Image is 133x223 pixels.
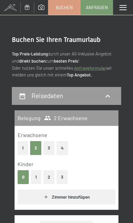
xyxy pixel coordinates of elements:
[86,4,108,10] span: Anfragen
[12,50,121,79] p: durch unser All-inklusive Angebot und zum ! Oder nutzen Sie unser schnelles wir melden uns gleich...
[43,141,54,155] button: 3
[18,132,47,138] span: Erwachsene
[57,170,68,184] button: 3
[74,65,106,71] a: Anfrageformular
[30,141,41,155] button: 2
[67,72,92,77] strong: Top Angebot.
[54,58,78,64] strong: besten Preis
[18,161,34,167] span: Kinder
[31,92,63,99] h2: Reisedaten
[12,36,101,44] span: Buchen Sie Ihren Traumurlaub
[19,58,46,64] strong: direkt buchen
[18,141,28,155] button: 1
[18,189,115,204] button: Zimmer hinzufügen
[57,141,68,155] button: 4
[18,114,41,122] h3: Belegung
[43,170,54,184] button: 2
[48,0,80,15] a: Buchen
[81,0,113,15] a: Anfragen
[31,170,41,184] button: 1
[56,4,73,10] span: Buchen
[18,170,29,184] button: 0
[44,114,88,122] span: 2 Erwachsene
[12,51,48,57] strong: Top Preis-Leistung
